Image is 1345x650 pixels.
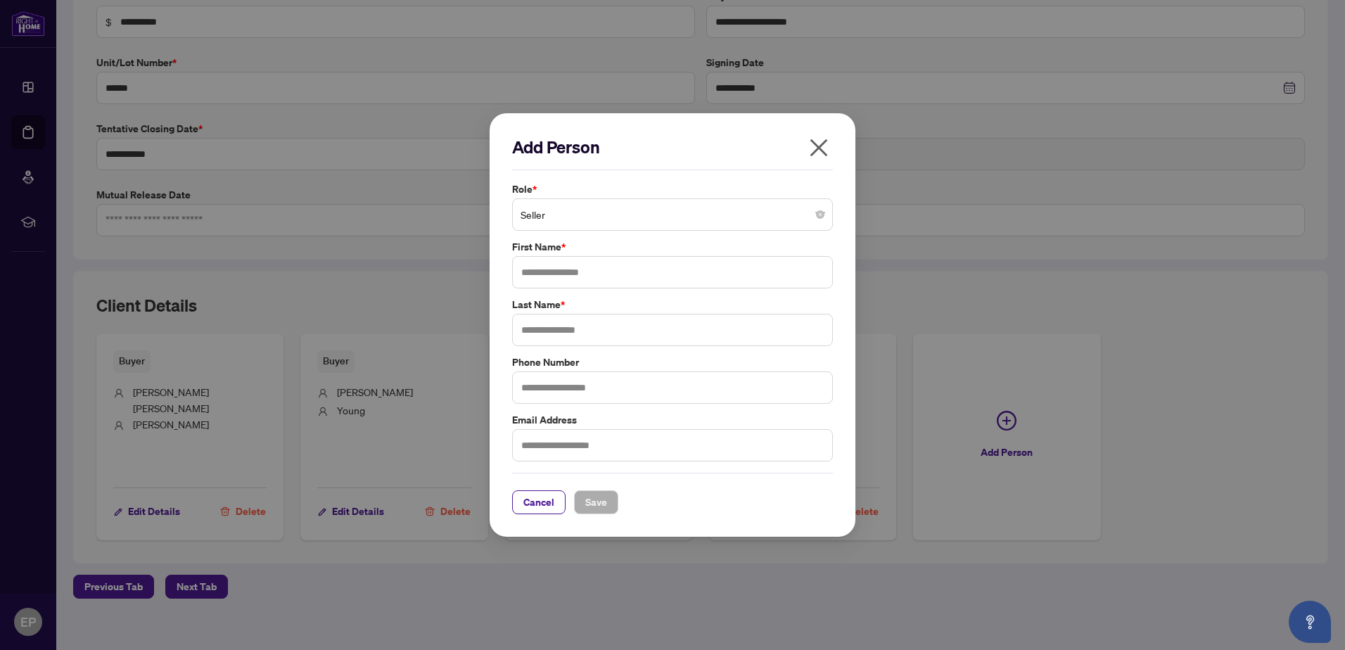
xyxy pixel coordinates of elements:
span: close [808,136,830,159]
button: Open asap [1289,601,1331,643]
button: Cancel [512,490,566,514]
span: close-circle [816,210,824,219]
span: Seller [521,201,824,228]
label: Email Address [512,412,833,428]
button: Save [574,490,618,514]
h2: Add Person [512,136,833,158]
span: Cancel [523,491,554,514]
label: Role [512,181,833,197]
label: First Name [512,239,833,255]
label: Last Name [512,297,833,312]
label: Phone Number [512,355,833,370]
